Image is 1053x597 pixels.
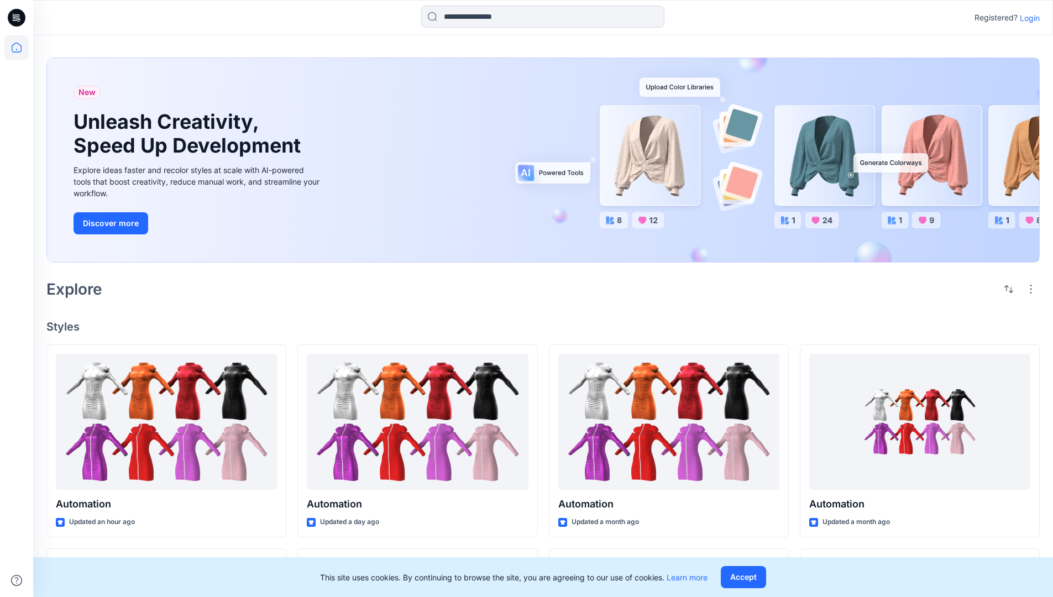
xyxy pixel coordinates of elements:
[558,354,779,490] a: Automation
[69,516,135,528] p: Updated an hour ago
[307,496,528,512] p: Automation
[74,164,322,199] div: Explore ideas faster and recolor styles at scale with AI-powered tools that boost creativity, red...
[307,354,528,490] a: Automation
[809,354,1030,490] a: Automation
[74,212,148,234] button: Discover more
[975,11,1018,24] p: Registered?
[572,516,639,528] p: Updated a month ago
[558,496,779,512] p: Automation
[46,280,102,298] h2: Explore
[74,212,322,234] a: Discover more
[56,496,277,512] p: Automation
[721,566,766,588] button: Accept
[1020,12,1040,24] p: Login
[809,496,1030,512] p: Automation
[320,572,708,583] p: This site uses cookies. By continuing to browse the site, you are agreeing to our use of cookies.
[46,320,1040,333] h4: Styles
[56,354,277,490] a: Automation
[320,516,379,528] p: Updated a day ago
[74,110,306,158] h1: Unleash Creativity, Speed Up Development
[823,516,890,528] p: Updated a month ago
[667,573,708,582] a: Learn more
[78,86,96,99] span: New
